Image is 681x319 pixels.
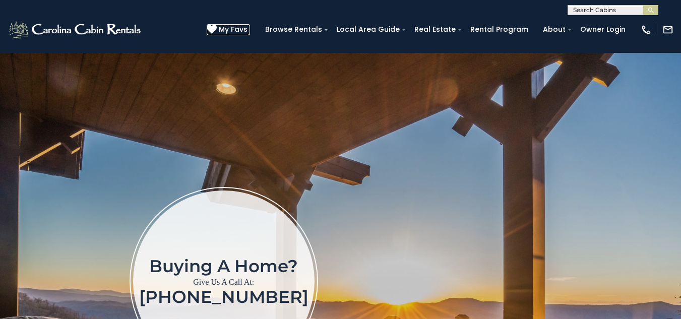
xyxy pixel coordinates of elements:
[332,22,405,37] a: Local Area Guide
[409,22,461,37] a: Real Estate
[538,22,571,37] a: About
[139,286,308,307] a: [PHONE_NUMBER]
[219,24,247,35] span: My Favs
[260,22,327,37] a: Browse Rentals
[465,22,533,37] a: Rental Program
[139,257,308,275] h1: Buying a home?
[8,20,144,40] img: White-1-2.png
[662,24,673,35] img: mail-regular-white.png
[641,24,652,35] img: phone-regular-white.png
[207,24,250,35] a: My Favs
[139,275,308,289] p: Give Us A Call At:
[575,22,631,37] a: Owner Login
